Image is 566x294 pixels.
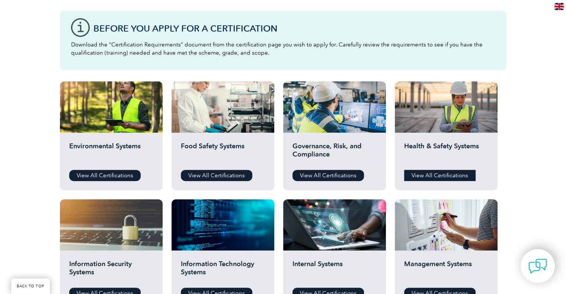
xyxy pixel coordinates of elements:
img: contact-chat.png [528,257,547,275]
h2: Health & Safety Systems [404,142,488,164]
h2: Environmental Systems [69,142,153,164]
a: View All Certifications [69,170,141,181]
h3: Before You Apply For a Certification [93,24,495,33]
h2: Management Systems [404,260,488,282]
img: en [554,3,564,10]
h2: Internal Systems [292,260,377,282]
a: View All Certifications [181,170,252,181]
h2: Food Safety Systems [181,142,265,164]
a: BACK TO TOP [11,278,50,294]
h2: Governance, Risk, and Compliance [292,142,377,164]
a: View All Certifications [292,170,364,181]
a: View All Certifications [404,170,476,181]
p: Download the “Certification Requirements” document from the certification page you wish to apply ... [71,41,495,57]
h2: Information Technology Systems [181,260,265,282]
h2: Information Security Systems [69,260,153,282]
